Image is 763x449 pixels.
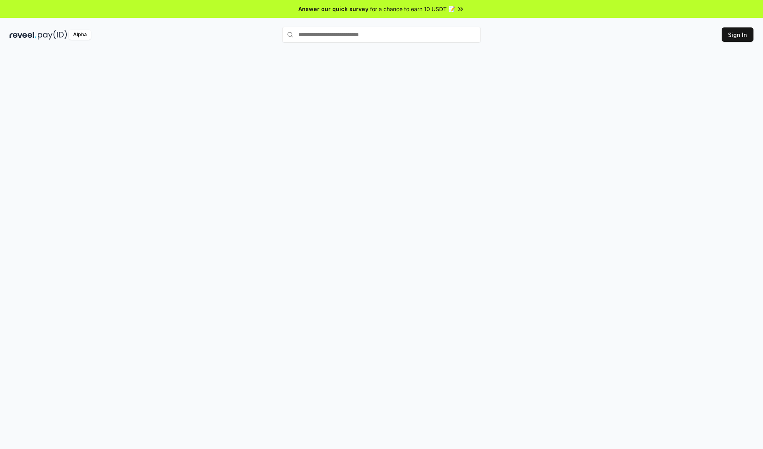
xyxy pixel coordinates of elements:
button: Sign In [722,27,753,42]
img: pay_id [38,30,67,40]
div: Alpha [69,30,91,40]
span: for a chance to earn 10 USDT 📝 [370,5,455,13]
span: Answer our quick survey [298,5,368,13]
img: reveel_dark [10,30,36,40]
